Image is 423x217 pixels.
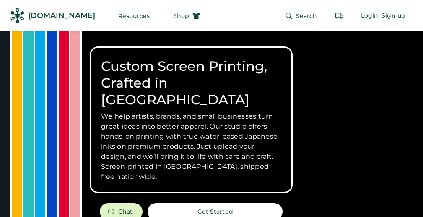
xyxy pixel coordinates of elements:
span: Shop [173,13,189,19]
button: Retrieve an order [331,8,348,24]
div: Login [361,12,379,20]
h3: We help artists, brands, and small businesses turn great ideas into better apparel. Our studio of... [101,111,281,182]
div: | Sign up [378,12,405,20]
button: Resources [108,8,160,24]
h1: Custom Screen Printing, Crafted in [GEOGRAPHIC_DATA] [101,58,281,108]
button: Shop [163,8,210,24]
img: Rendered Logo - Screens [10,8,25,23]
span: Search [296,13,317,19]
button: Search [275,8,327,24]
div: [DOMAIN_NAME] [28,10,95,21]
